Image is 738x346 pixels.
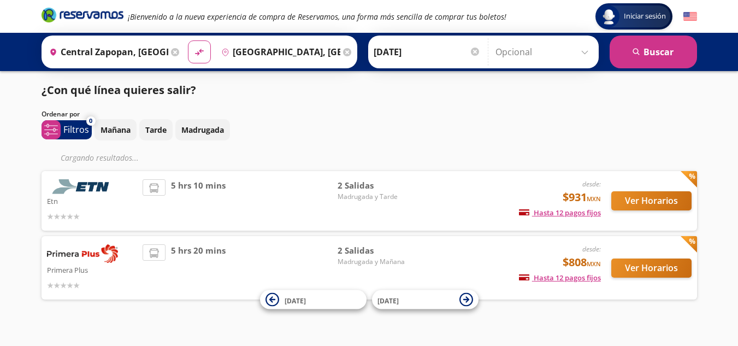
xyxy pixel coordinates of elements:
[42,120,92,139] button: 0Filtros
[145,124,167,136] p: Tarde
[285,296,306,305] span: [DATE]
[587,260,601,268] small: MXN
[42,82,196,98] p: ¿Con qué línea quieres salir?
[171,179,226,222] span: 5 hrs 10 mins
[128,11,506,22] em: ¡Bienvenido a la nueva experiencia de compra de Reservamos, una forma más sencilla de comprar tus...
[47,244,118,263] img: Primera Plus
[47,179,118,194] img: Etn
[582,179,601,189] em: desde:
[610,36,697,68] button: Buscar
[171,244,226,291] span: 5 hrs 20 mins
[61,153,139,163] em: Cargando resultados ...
[175,119,230,140] button: Madrugada
[338,244,414,257] span: 2 Salidas
[495,38,593,66] input: Opcional
[95,119,137,140] button: Mañana
[563,254,601,271] span: $808
[519,273,601,283] span: Hasta 12 pagos fijos
[374,38,481,66] input: Elegir Fecha
[683,10,697,24] button: English
[563,189,601,206] span: $931
[47,194,138,207] p: Etn
[611,191,692,210] button: Ver Horarios
[519,208,601,218] span: Hasta 12 pagos fijos
[45,38,168,66] input: Buscar Origen
[372,290,479,309] button: [DATE]
[217,38,340,66] input: Buscar Destino
[619,11,670,22] span: Iniciar sesión
[377,296,399,305] span: [DATE]
[338,257,414,267] span: Madrugada y Mañana
[181,124,224,136] p: Madrugada
[338,179,414,192] span: 2 Salidas
[587,195,601,203] small: MXN
[63,123,89,136] p: Filtros
[89,116,92,126] span: 0
[47,263,138,276] p: Primera Plus
[42,7,123,23] i: Brand Logo
[582,244,601,254] em: desde:
[42,7,123,26] a: Brand Logo
[338,192,414,202] span: Madrugada y Tarde
[101,124,131,136] p: Mañana
[139,119,173,140] button: Tarde
[611,259,692,278] button: Ver Horarios
[260,290,367,309] button: [DATE]
[42,109,80,119] p: Ordenar por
